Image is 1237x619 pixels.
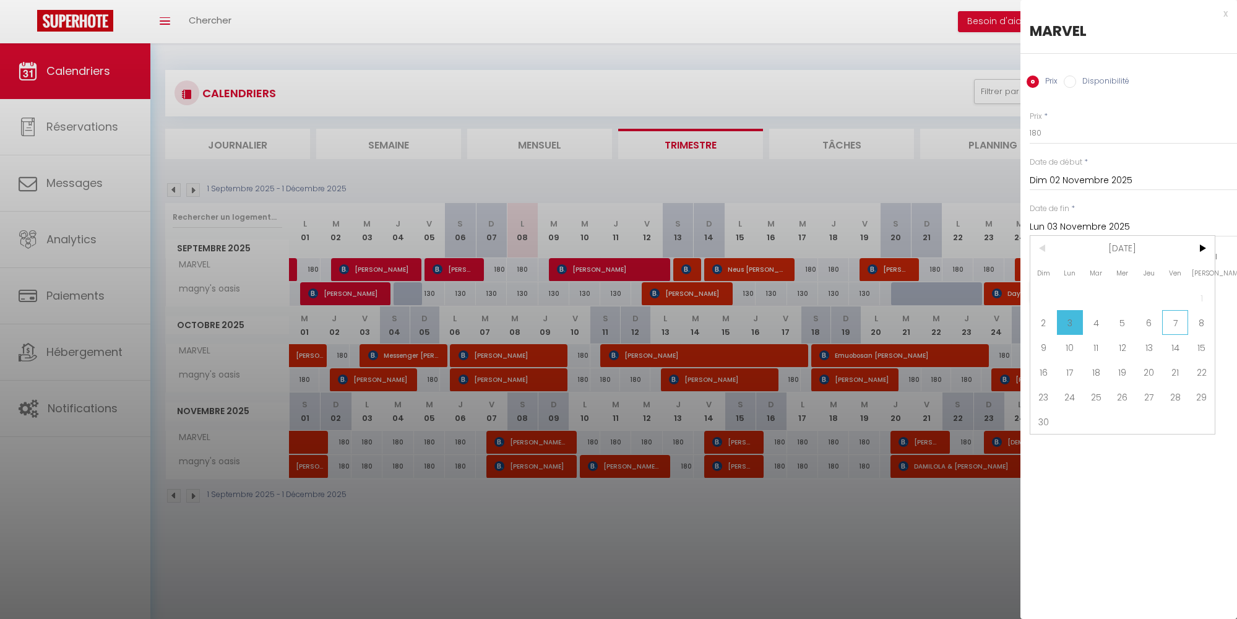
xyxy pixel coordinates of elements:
[1110,261,1136,285] span: Mer
[1188,384,1215,409] span: 29
[1030,384,1057,409] span: 23
[1110,335,1136,360] span: 12
[1188,236,1215,261] span: >
[1162,261,1189,285] span: Ven
[1136,360,1162,384] span: 20
[1188,360,1215,384] span: 22
[1110,384,1136,409] span: 26
[1162,360,1189,384] span: 21
[1057,384,1084,409] span: 24
[1020,6,1228,21] div: x
[1162,310,1189,335] span: 7
[1136,310,1162,335] span: 6
[1039,76,1058,89] label: Prix
[1083,261,1110,285] span: Mar
[1136,335,1162,360] span: 13
[1076,76,1129,89] label: Disponibilité
[1057,335,1084,360] span: 10
[1110,360,1136,384] span: 19
[1030,111,1042,123] label: Prix
[1030,310,1057,335] span: 2
[1030,203,1069,215] label: Date de fin
[1083,360,1110,384] span: 18
[1030,157,1082,168] label: Date de début
[1083,384,1110,409] span: 25
[1188,285,1215,310] span: 1
[1030,409,1057,434] span: 30
[1162,384,1189,409] span: 28
[1057,236,1189,261] span: [DATE]
[1188,261,1215,285] span: [PERSON_NAME]
[1162,335,1189,360] span: 14
[1057,360,1084,384] span: 17
[1030,236,1057,261] span: <
[1057,261,1084,285] span: Lun
[1110,310,1136,335] span: 5
[1188,310,1215,335] span: 8
[1136,261,1162,285] span: Jeu
[1083,310,1110,335] span: 4
[1188,335,1215,360] span: 15
[1030,21,1228,41] div: MARVEL
[1057,310,1084,335] span: 3
[1030,261,1057,285] span: Dim
[10,5,47,42] button: Ouvrir le widget de chat LiveChat
[1030,335,1057,360] span: 9
[1083,335,1110,360] span: 11
[1030,360,1057,384] span: 16
[1136,384,1162,409] span: 27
